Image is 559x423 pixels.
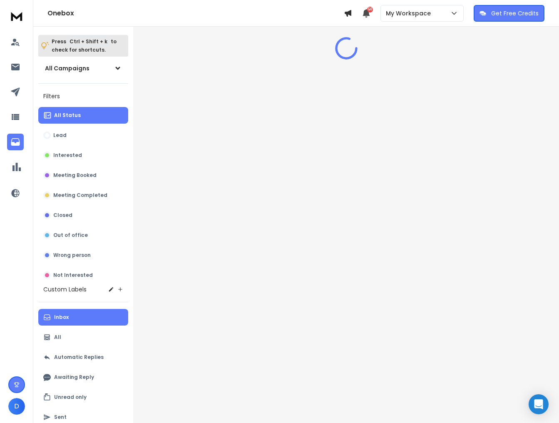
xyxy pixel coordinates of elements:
h3: Custom Labels [43,285,87,294]
p: Lead [53,132,67,139]
p: Not Interested [53,272,93,279]
p: Press to check for shortcuts. [52,37,117,54]
div: Open Intercom Messenger [529,394,549,414]
p: Meeting Booked [53,172,97,179]
h1: All Campaigns [45,64,89,72]
button: Wrong person [38,247,128,264]
p: Closed [53,212,72,219]
button: Closed [38,207,128,224]
p: Sent [54,414,67,421]
button: Inbox [38,309,128,326]
button: All Campaigns [38,60,128,77]
p: My Workspace [386,9,434,17]
button: All Status [38,107,128,124]
button: Lead [38,127,128,144]
p: Interested [53,152,82,159]
p: All [54,334,61,341]
button: Awaiting Reply [38,369,128,386]
button: Unread only [38,389,128,406]
img: logo [8,8,25,24]
button: D [8,398,25,415]
button: Get Free Credits [474,5,544,22]
button: Out of office [38,227,128,244]
p: Out of office [53,232,88,239]
p: Wrong person [53,252,91,259]
button: Meeting Completed [38,187,128,204]
h1: Onebox [47,8,344,18]
span: 50 [367,7,373,12]
button: Interested [38,147,128,164]
h3: Filters [38,90,128,102]
p: Get Free Credits [491,9,539,17]
p: Inbox [54,314,69,321]
span: Ctrl + Shift + k [68,37,109,46]
p: All Status [54,112,81,119]
p: Meeting Completed [53,192,107,199]
p: Awaiting Reply [54,374,94,381]
button: Not Interested [38,267,128,284]
button: Automatic Replies [38,349,128,366]
p: Unread only [54,394,87,401]
button: Meeting Booked [38,167,128,184]
button: All [38,329,128,346]
p: Automatic Replies [54,354,104,361]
